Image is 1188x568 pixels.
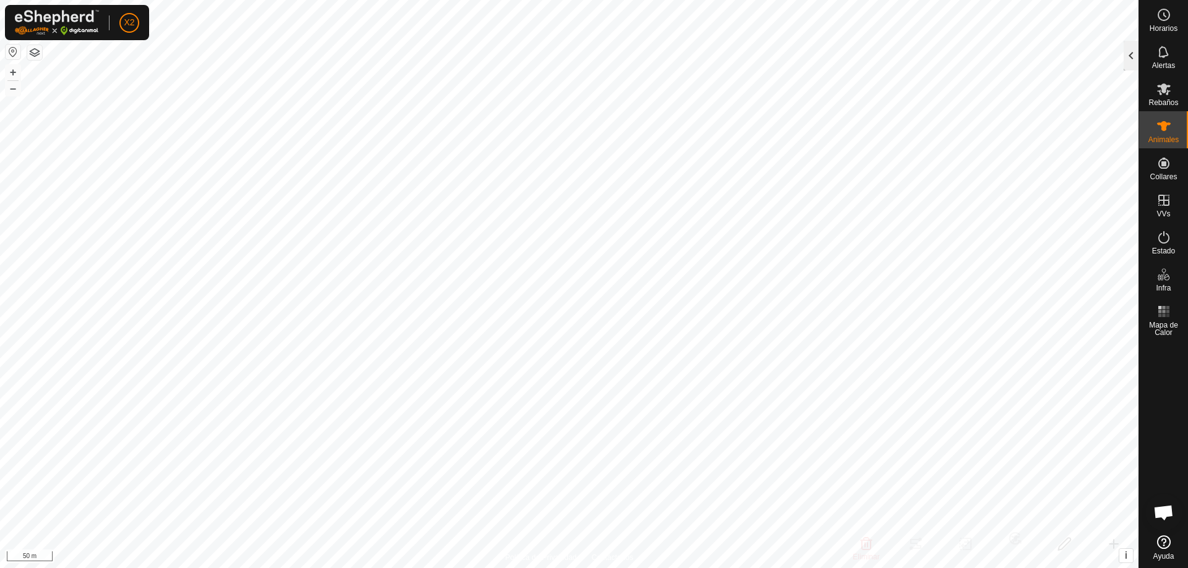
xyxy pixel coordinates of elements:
a: Chat abierto [1145,494,1182,531]
span: Infra [1156,284,1171,292]
a: Ayuda [1139,530,1188,565]
button: Restablecer Mapa [6,45,20,59]
img: Logo Gallagher [15,10,99,35]
button: + [6,65,20,80]
span: Animales [1148,136,1179,143]
button: i [1119,549,1133,562]
span: Rebaños [1148,99,1178,106]
span: Collares [1150,173,1177,180]
a: Política de Privacidad [506,552,577,563]
span: Horarios [1150,25,1177,32]
span: Alertas [1152,62,1175,69]
span: Ayuda [1153,553,1174,560]
span: Mapa de Calor [1142,321,1185,336]
span: i [1125,550,1127,561]
button: – [6,81,20,96]
button: Capas del Mapa [27,45,42,60]
span: Estado [1152,247,1175,255]
span: X2 [124,16,134,29]
a: Contáctenos [592,552,633,563]
span: VVs [1156,210,1170,218]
